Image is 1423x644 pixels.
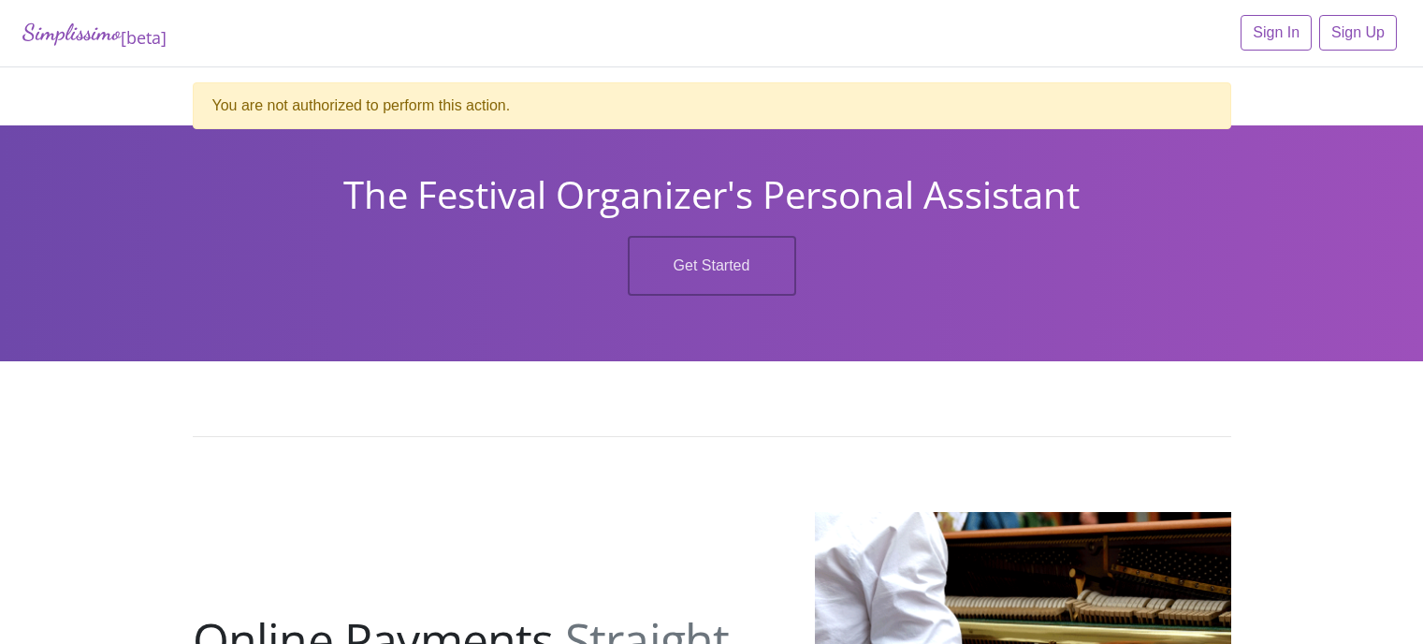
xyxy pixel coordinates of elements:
a: Sign In [1241,15,1312,51]
a: Sign Up [1319,15,1397,51]
a: Simplissimo[beta] [22,15,167,51]
h1: The Festival Organizer's Personal Assistant [14,172,1409,217]
sub: [beta] [121,26,167,49]
a: Get Started [628,236,796,296]
div: You are not authorized to perform this action. [193,82,1231,129]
